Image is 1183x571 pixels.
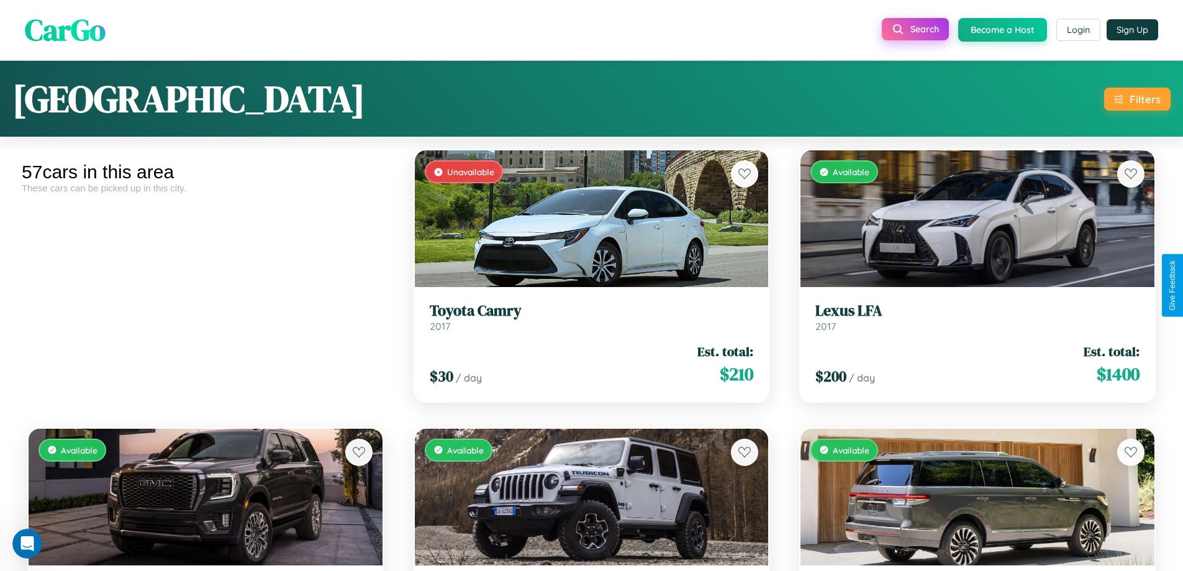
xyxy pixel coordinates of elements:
[910,24,939,35] span: Search
[1084,342,1140,360] span: Est. total:
[456,372,482,384] span: / day
[447,445,484,455] span: Available
[22,162,389,183] div: 57 cars in this area
[22,183,389,193] div: These cars can be picked up in this city.
[833,167,869,177] span: Available
[1104,88,1171,111] button: Filters
[430,302,754,332] a: Toyota Camry2017
[815,366,846,386] span: $ 200
[697,342,753,360] span: Est. total:
[1107,19,1158,40] button: Sign Up
[958,18,1047,42] button: Become a Host
[815,302,1140,332] a: Lexus LFA2017
[430,366,453,386] span: $ 30
[720,362,753,386] span: $ 210
[833,445,869,455] span: Available
[447,167,494,177] span: Unavailable
[1130,93,1161,106] div: Filters
[430,320,450,332] span: 2017
[1056,19,1100,41] button: Login
[1097,362,1140,386] span: $ 1400
[12,73,365,124] h1: [GEOGRAPHIC_DATA]
[1168,260,1177,311] div: Give Feedback
[849,372,875,384] span: / day
[815,302,1140,320] h3: Lexus LFA
[430,302,754,320] h3: Toyota Camry
[815,320,836,332] span: 2017
[61,445,97,455] span: Available
[12,529,42,559] iframe: Intercom live chat
[25,9,106,50] span: CarGo
[882,18,949,40] button: Search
